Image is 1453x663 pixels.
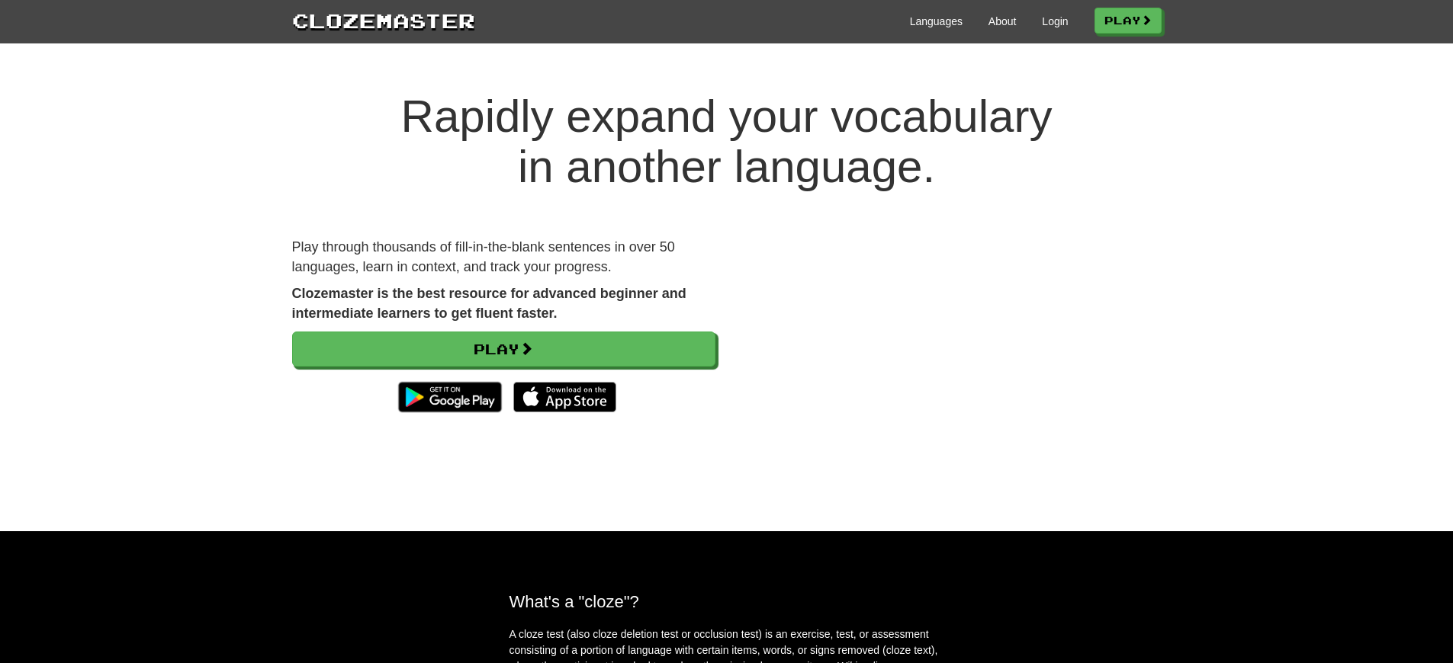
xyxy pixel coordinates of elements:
a: Clozemaster [292,6,475,34]
img: Get it on Google Play [391,374,509,420]
strong: Clozemaster is the best resource for advanced beginner and intermediate learners to get fluent fa... [292,286,686,321]
a: Login [1042,14,1068,29]
h2: What's a "cloze"? [510,592,944,611]
a: About [988,14,1017,29]
img: Download_on_the_App_Store_Badge_US-UK_135x40-25178aeef6eb6b83b96f5f2d004eda3bffbb37122de64afbaef7... [513,382,616,412]
a: Play [292,331,715,367]
p: Play through thousands of fill-in-the-blank sentences in over 50 languages, learn in context, and... [292,238,715,277]
a: Languages [910,14,963,29]
a: Play [1095,8,1162,34]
